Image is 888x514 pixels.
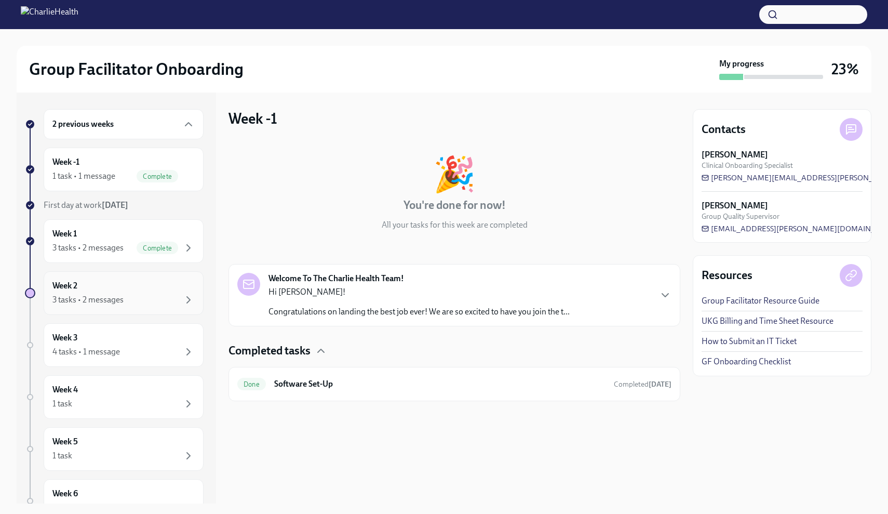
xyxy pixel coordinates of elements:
[702,149,768,161] strong: [PERSON_NAME]
[719,58,764,70] strong: My progress
[29,59,244,80] h2: Group Facilitator Onboarding
[25,271,204,315] a: Week 23 tasks • 2 messages
[702,315,833,327] a: UKG Billing and Time Sheet Resource
[702,122,746,137] h4: Contacts
[25,219,204,263] a: Week 13 tasks • 2 messagesComplete
[52,294,124,306] div: 3 tasks • 2 messages
[52,488,78,499] h6: Week 6
[268,286,570,298] p: Hi [PERSON_NAME]!
[52,242,124,254] div: 3 tasks • 2 messages
[44,200,128,210] span: First day at work
[274,378,606,390] h6: Software Set-Up
[614,379,671,389] span: August 25th, 2025 11:51
[52,118,114,130] h6: 2 previous weeks
[702,356,791,367] a: GF Onboarding Checklist
[52,280,77,292] h6: Week 2
[433,157,476,191] div: 🎉
[25,323,204,367] a: Week 34 tasks • 1 message
[52,332,78,344] h6: Week 3
[237,376,671,392] a: DoneSoftware Set-UpCompleted[DATE]
[831,60,859,78] h3: 23%
[268,273,404,284] strong: Welcome To The Charlie Health Team!
[52,228,77,240] h6: Week 1
[228,109,277,128] h3: Week -1
[403,197,506,213] h4: You're done for now!
[702,295,819,307] a: Group Facilitator Resource Guide
[702,200,768,212] strong: [PERSON_NAME]
[52,398,72,410] div: 1 task
[25,375,204,419] a: Week 41 task
[52,450,72,462] div: 1 task
[52,502,72,513] div: 1 task
[702,212,779,221] span: Group Quality Supervisor
[102,200,128,210] strong: [DATE]
[649,380,671,389] strong: [DATE]
[25,200,204,211] a: First day at work[DATE]
[44,109,204,139] div: 2 previous weeks
[52,170,115,182] div: 1 task • 1 message
[702,268,752,283] h4: Resources
[25,148,204,191] a: Week -11 task • 1 messageComplete
[52,346,120,358] div: 4 tasks • 1 message
[228,343,311,359] h4: Completed tasks
[25,427,204,471] a: Week 51 task
[137,173,178,180] span: Complete
[21,6,78,23] img: CharlieHealth
[52,156,79,168] h6: Week -1
[382,219,528,231] p: All your tasks for this week are completed
[237,380,266,388] span: Done
[702,161,793,170] span: Clinical Onboarding Specialist
[52,384,78,396] h6: Week 4
[52,436,78,447] h6: Week 5
[228,343,680,359] div: Completed tasks
[137,244,178,252] span: Complete
[702,336,797,347] a: How to Submit an IT Ticket
[268,306,570,318] p: Congratulations on landing the best job ever! We are so excited to have you join the t...
[614,380,671,389] span: Completed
